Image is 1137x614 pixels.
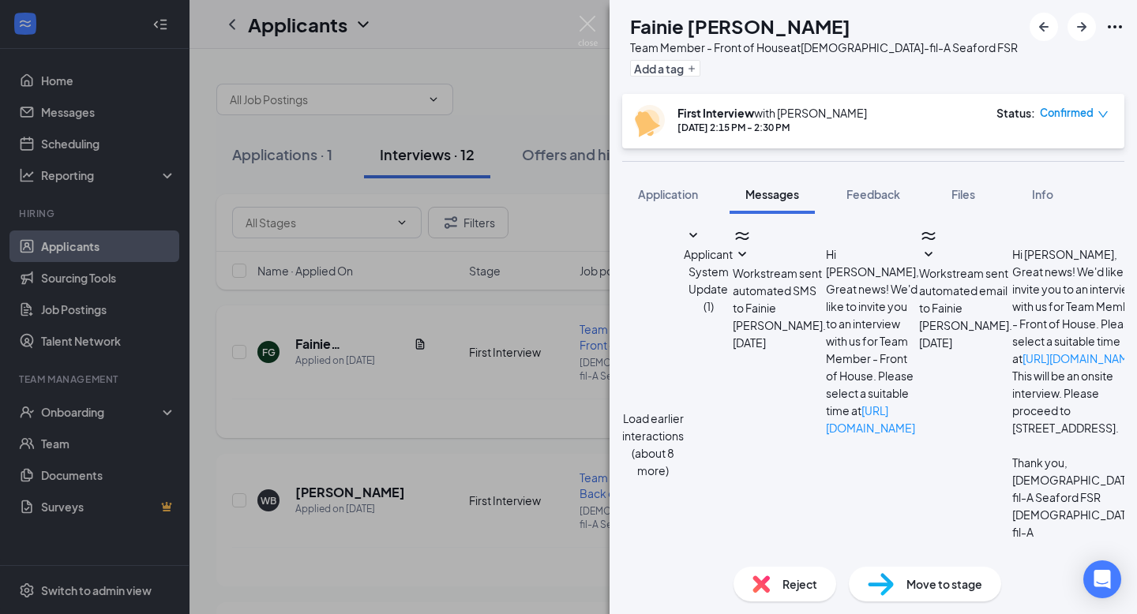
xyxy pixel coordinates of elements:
[677,106,754,120] b: First Interview
[1040,105,1094,121] span: Confirmed
[630,13,850,39] h1: Fainie [PERSON_NAME]
[1030,13,1058,41] button: ArrowLeftNew
[919,266,1012,332] span: Workstream sent automated email to Fainie [PERSON_NAME].
[733,334,766,351] span: [DATE]
[677,121,867,134] div: [DATE] 2:15 PM - 2:30 PM
[1032,187,1053,201] span: Info
[826,247,919,435] span: Hi [PERSON_NAME], Great news! We'd like to invite you to an interview with us for Team Member - F...
[733,245,752,264] svg: SmallChevronDown
[996,105,1035,121] div: Status :
[906,575,982,593] span: Move to stage
[684,227,733,315] button: SmallChevronDownApplicant System Update (1)
[951,187,975,201] span: Files
[1034,17,1053,36] svg: ArrowLeftNew
[677,105,867,121] div: with [PERSON_NAME]
[638,187,698,201] span: Application
[1105,17,1124,36] svg: Ellipses
[919,245,938,264] svg: SmallChevronDown
[630,39,1018,55] div: Team Member - Front of House at [DEMOGRAPHIC_DATA]-fil-A Seaford FSR
[846,187,900,201] span: Feedback
[745,187,799,201] span: Messages
[919,334,952,351] span: [DATE]
[1083,560,1121,598] div: Open Intercom Messenger
[622,410,684,479] button: Load earlier interactions (about 8 more)
[782,575,817,593] span: Reject
[733,266,826,332] span: Workstream sent automated SMS to Fainie [PERSON_NAME].
[919,227,938,245] svg: WorkstreamLogo
[684,227,703,245] svg: SmallChevronDown
[826,403,915,435] a: [URL][DOMAIN_NAME]
[687,64,696,73] svg: Plus
[684,247,733,313] span: Applicant System Update (1)
[1068,13,1096,41] button: ArrowRight
[733,227,752,245] svg: WorkstreamLogo
[1072,17,1091,36] svg: ArrowRight
[630,60,700,77] button: PlusAdd a tag
[1098,109,1109,120] span: down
